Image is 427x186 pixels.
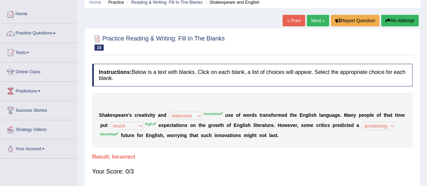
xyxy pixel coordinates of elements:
b: i [214,133,216,138]
b: e [110,112,113,118]
b: l [155,133,156,138]
b: e [402,112,405,118]
b: f [379,112,381,118]
b: n [182,123,185,128]
b: m [398,112,402,118]
b: n [323,112,326,118]
b: i [231,133,233,138]
b: i [343,123,344,128]
b: t [230,133,231,138]
b: p [367,112,370,118]
h4: Result: [92,154,412,160]
b: w [243,112,247,118]
b: r [336,123,337,128]
b: e [311,123,313,128]
b: d [251,112,255,118]
sup: daunting [100,132,118,136]
b: f [271,112,273,118]
b: a [262,123,265,128]
b: e [132,133,134,138]
b: c [325,123,327,128]
b: n [303,112,306,118]
b: a [263,112,266,118]
b: t [196,133,198,138]
b: a [121,112,124,118]
h2: Practice Reading & Writing: Fill In The Blanks [92,34,225,51]
b: i [156,133,157,138]
b: o [190,123,193,128]
b: g [208,123,211,128]
b: r [319,123,320,128]
b: l [319,112,321,118]
b: r [124,112,125,118]
b: a [174,123,176,128]
b: e [337,112,340,118]
b: h [160,133,163,138]
b: o [179,123,182,128]
b: H [277,123,281,128]
b: v [290,123,293,128]
b: e [371,112,374,118]
b: o [281,123,284,128]
b: s [301,123,304,128]
b: n [193,123,196,128]
b: p [358,112,362,118]
b: d [163,112,166,118]
b: e [271,123,274,128]
b: h [248,123,251,128]
a: Predictions [0,82,77,99]
b: E [299,112,302,118]
b: k [108,112,110,118]
button: Report Question [331,15,379,26]
b: o [138,133,141,138]
b: d [340,123,343,128]
b: l [243,123,244,128]
a: Your Account [0,139,77,156]
b: r [211,123,213,128]
b: v [224,133,227,138]
b: r [260,123,262,128]
b: o [170,133,174,138]
b: n [259,133,262,138]
b: M [344,112,348,118]
b: c [344,123,347,128]
b: u [329,112,332,118]
b: a [227,133,230,138]
b: t [176,123,178,128]
b: p [164,123,167,128]
b: r [137,112,139,118]
b: s [327,123,330,128]
b: o [273,112,276,118]
b: p [100,123,103,128]
b: t [189,133,191,138]
b: h [291,112,294,118]
a: Strategy Videos [0,120,77,137]
b: f [121,133,123,138]
b: , [163,133,164,138]
b: o [376,112,379,118]
b: i [178,123,179,128]
b: , [297,123,298,128]
b: h [314,112,317,118]
b: r [275,112,277,118]
b: a [356,123,359,128]
b: l [309,112,310,118]
b: t [265,123,266,128]
b: w [167,133,170,138]
b: e [288,123,290,128]
a: Next » [307,15,329,26]
b: o [262,133,265,138]
b: f [137,133,139,138]
b: d [351,123,354,128]
b: e [126,112,128,118]
b: u [123,133,126,138]
b: r [175,133,177,138]
b: t [322,123,323,128]
b: m [244,133,248,138]
button: Re-Attempt [381,15,419,26]
b: e [203,123,206,128]
b: h [221,123,224,128]
b: Instructions: [99,69,132,75]
b: c [206,133,209,138]
b: g [326,112,329,118]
